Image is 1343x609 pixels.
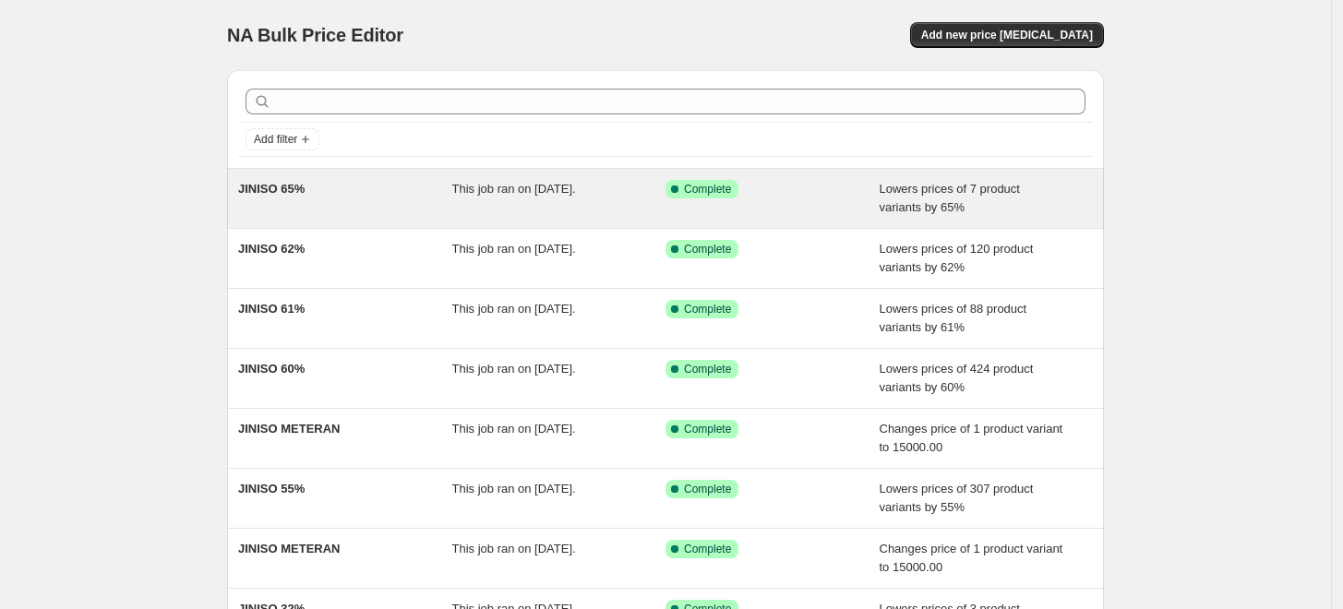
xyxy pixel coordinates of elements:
span: Lowers prices of 424 product variants by 60% [880,362,1034,394]
span: JINISO METERAN [238,422,341,436]
span: Complete [684,482,731,496]
span: This job ran on [DATE]. [452,422,576,436]
span: Complete [684,242,731,257]
span: Complete [684,362,731,376]
span: JINISO 55% [238,482,305,496]
span: Complete [684,542,731,556]
button: Add filter [246,128,319,150]
span: This job ran on [DATE]. [452,182,576,196]
span: This job ran on [DATE]. [452,302,576,316]
span: JINISO METERAN [238,542,341,555]
span: Complete [684,422,731,436]
span: Add new price [MEDICAL_DATA] [921,28,1093,42]
span: Changes price of 1 product variant to 15000.00 [880,422,1063,454]
span: Lowers prices of 120 product variants by 62% [880,242,1034,274]
span: Changes price of 1 product variant to 15000.00 [880,542,1063,574]
span: This job ran on [DATE]. [452,362,576,376]
span: Complete [684,182,731,197]
span: This job ran on [DATE]. [452,482,576,496]
span: NA Bulk Price Editor [227,25,403,45]
span: Lowers prices of 7 product variants by 65% [880,182,1020,214]
span: JINISO 61% [238,302,305,316]
span: JINISO 60% [238,362,305,376]
span: Lowers prices of 88 product variants by 61% [880,302,1027,334]
span: This job ran on [DATE]. [452,242,576,256]
span: Lowers prices of 307 product variants by 55% [880,482,1034,514]
span: Complete [684,302,731,316]
span: This job ran on [DATE]. [452,542,576,555]
button: Add new price [MEDICAL_DATA] [910,22,1104,48]
span: JINISO 62% [238,242,305,256]
span: Add filter [254,132,297,147]
span: JINISO 65% [238,182,305,196]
